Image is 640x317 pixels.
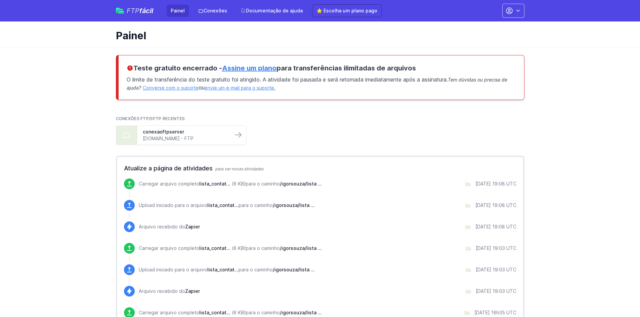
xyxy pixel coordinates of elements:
[606,283,632,309] iframe: Controlador de bate-papo do widget Drift
[139,288,185,294] font: Arquivo recebido do
[204,8,227,13] font: Conexões
[232,310,246,315] font: (6 KB)
[127,7,139,15] font: FTP
[475,202,516,208] font: [DATE] 19:08 UTC
[139,310,199,315] font: Carregar arquivo completo
[199,181,230,187] span: lista_contatos.json
[116,8,124,14] img: easyftp_logo.png
[139,181,199,187] font: Carregar arquivo completo
[143,85,199,91] a: Converse com o suporte
[139,267,207,272] font: Upload iniciado para o arquivo
[139,245,199,251] font: Carregar arquivo completo
[237,5,307,17] a: Documentação de ajuda
[139,224,185,229] font: Arquivo recebido do
[207,202,239,208] span: lista_contatos.json
[143,136,194,141] font: [DOMAIN_NAME] - FTP
[185,288,200,294] font: Zapier
[199,245,230,251] span: lista_contatos.json
[475,224,516,229] font: [DATE] 19:08 UTC
[127,76,448,83] font: O limite de transferência do teste gratuito foi atingido. A atividade foi pausada e será retomada...
[116,7,153,14] a: FTPfácil
[239,267,273,272] font: para o caminho
[207,267,239,272] span: lista_contatos.json
[207,202,239,208] font: lista_contat...
[273,267,315,272] span: /igorsouza/lista de contatos
[273,267,315,272] font: /igorsouza/lista ...
[116,116,185,121] font: Conexões FTP/SFTP recentes
[116,30,146,42] font: Painel
[246,245,280,251] font: para o caminho
[475,181,516,187] font: [DATE] 19:08 UTC
[207,267,239,272] font: lista_contat...
[194,5,231,17] a: Conexões
[276,64,416,72] font: para transferências ilimitadas de arquivos
[312,4,382,17] a: ⭐ Escolha um plano pago
[280,310,322,315] font: /igorsouza/lista ...
[476,288,516,294] font: [DATE] 19:03 UTC
[185,224,200,229] font: Zapier
[280,181,322,187] span: /igorsouza/lista de contatos
[199,310,230,315] font: lista_contat...
[232,245,246,251] font: (6 KB)
[139,7,153,15] font: fácil
[246,181,280,187] font: para o caminho
[199,84,205,91] font: ou
[280,310,322,315] span: /igorsouza/lista de contatos
[476,267,516,272] font: [DATE] 19:03 UTC
[205,85,275,91] a: envie um e-mail para o suporte.
[167,5,189,17] a: Painel
[476,245,516,251] font: [DATE] 19:03 UTC
[273,202,315,208] span: /igorsouza/lista de contatos
[474,310,516,315] font: [DATE] 16h35 UTC
[143,128,227,135] a: conexaoftpserver
[143,129,184,135] font: conexaoftpserver
[246,310,280,315] font: para o caminho
[280,245,322,251] font: /igorsouza/lista ...
[215,166,264,171] font: para ver novas atividades
[143,135,227,142] a: [DOMAIN_NAME] - FTP
[280,245,322,251] span: /igorsouza/lista de contatos
[199,245,230,251] font: lista_contat...
[222,64,276,72] a: Assine um plano
[280,181,322,187] font: /igorsouza/lista ...
[232,181,246,187] font: (6 KB)
[316,8,377,13] font: ⭐ Escolha um plano pago
[139,202,207,208] font: Upload iniciado para o arquivo
[239,202,273,208] font: para o caminho
[246,8,303,13] font: Documentação de ajuda
[171,8,185,13] font: Painel
[133,64,222,72] font: Teste gratuito encerrado -
[199,181,230,187] font: lista_contat...
[273,202,315,208] font: /igorsouza/lista ...
[199,310,230,315] span: lista_contatos.json
[124,165,213,172] font: Atualize a página de atividades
